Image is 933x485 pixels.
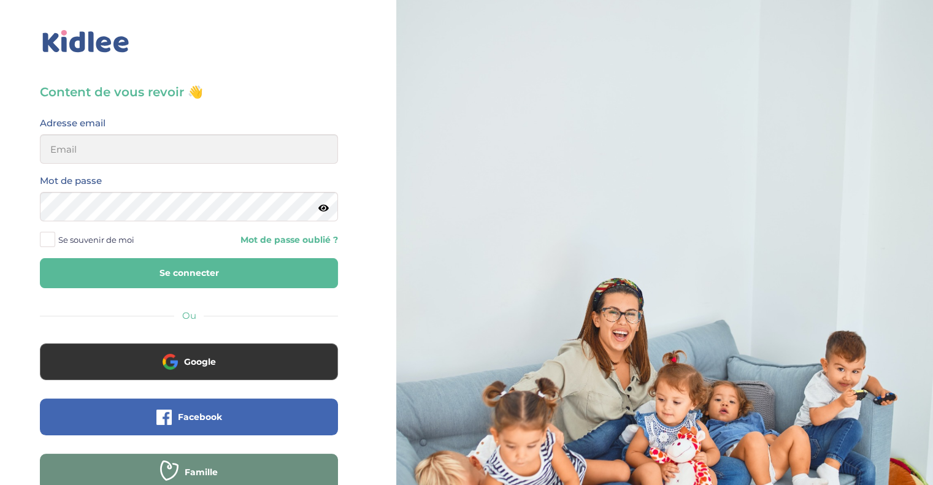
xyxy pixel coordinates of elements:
[40,399,338,435] button: Facebook
[182,310,196,321] span: Ou
[198,234,338,246] a: Mot de passe oublié ?
[178,411,222,423] span: Facebook
[163,354,178,369] img: google.png
[184,356,216,368] span: Google
[40,28,132,56] img: logo_kidlee_bleu
[40,258,338,288] button: Se connecter
[40,419,338,431] a: Facebook
[156,410,172,425] img: facebook.png
[40,343,338,380] button: Google
[40,364,338,376] a: Google
[40,83,338,101] h3: Content de vous revoir 👋
[40,134,338,164] input: Email
[40,173,102,189] label: Mot de passe
[185,466,218,478] span: Famille
[58,232,134,248] span: Se souvenir de moi
[40,115,106,131] label: Adresse email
